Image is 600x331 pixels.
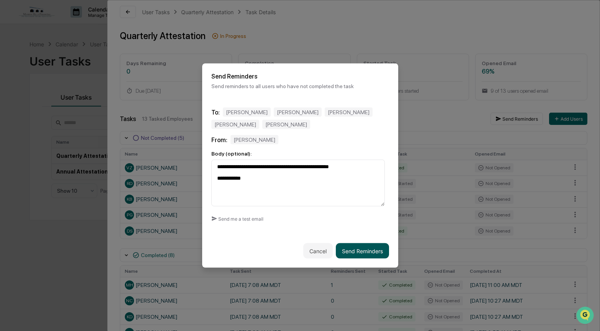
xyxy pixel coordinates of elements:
div: Start new chat [26,59,126,66]
span: Preclearance [15,97,49,104]
h2: Send Reminders [211,73,389,80]
div: [PERSON_NAME] [274,108,322,117]
button: Send me a test email [211,213,263,225]
div: [PERSON_NAME] [211,120,259,129]
a: 🖐️Preclearance [5,93,52,107]
div: [PERSON_NAME] [231,135,278,144]
a: 🗄️Attestations [52,93,98,107]
span: To: [211,108,220,116]
p: Send reminders to all users who have not completed the task [211,83,389,89]
div: [PERSON_NAME] [262,120,310,129]
iframe: Open customer support [575,306,596,326]
div: 🗄️ [56,97,62,103]
button: Send Reminders [336,243,389,259]
img: 1746055101610-c473b297-6a78-478c-a979-82029cc54cd1 [8,59,21,72]
div: [PERSON_NAME] [223,108,271,117]
div: Body (optional): [211,151,389,157]
div: We're available if you need us! [26,66,97,72]
span: Pylon [76,130,93,136]
p: How can we help? [8,16,139,28]
div: 🔎 [8,112,14,118]
div: 🖐️ [8,97,14,103]
a: Powered byPylon [54,129,93,136]
span: From: [211,136,227,143]
span: Attestations [63,97,95,104]
span: Data Lookup [15,111,48,119]
a: 🔎Data Lookup [5,108,51,122]
div: [PERSON_NAME] [325,108,373,117]
button: Start new chat [130,61,139,70]
button: Cancel [303,243,333,259]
